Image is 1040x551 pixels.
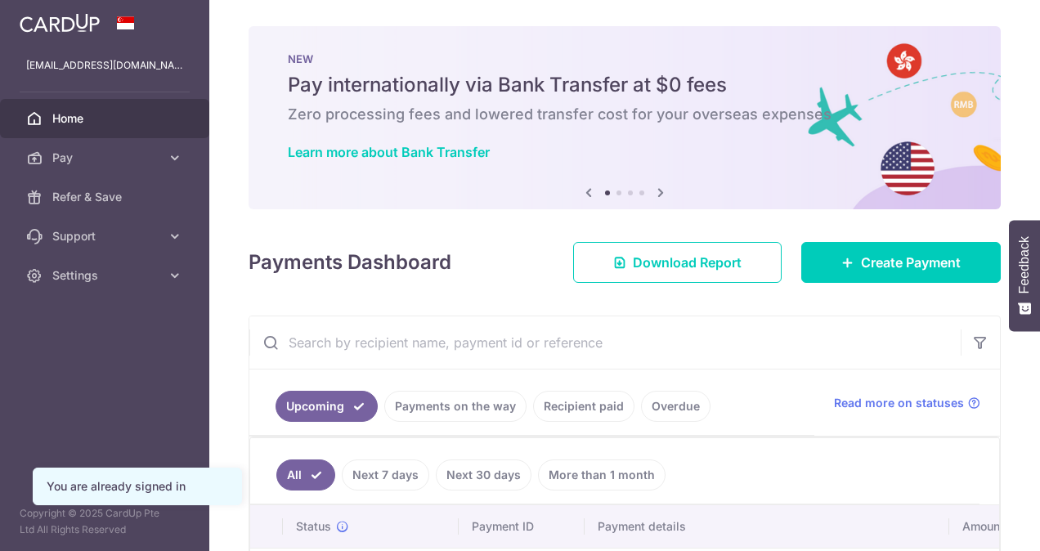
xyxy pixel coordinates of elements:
[249,248,451,277] h4: Payments Dashboard
[633,253,742,272] span: Download Report
[834,395,980,411] a: Read more on statuses
[52,189,160,205] span: Refer & Save
[288,144,490,160] a: Learn more about Bank Transfer
[801,242,1001,283] a: Create Payment
[1017,236,1032,293] span: Feedback
[52,150,160,166] span: Pay
[538,459,666,491] a: More than 1 month
[573,242,782,283] a: Download Report
[296,518,331,535] span: Status
[288,105,962,124] h6: Zero processing fees and lowered transfer cost for your overseas expenses
[962,518,1004,535] span: Amount
[342,459,429,491] a: Next 7 days
[26,57,183,74] p: [EMAIL_ADDRESS][DOMAIN_NAME]
[249,316,961,369] input: Search by recipient name, payment id or reference
[459,505,585,548] th: Payment ID
[52,267,160,284] span: Settings
[276,391,378,422] a: Upcoming
[436,459,531,491] a: Next 30 days
[384,391,527,422] a: Payments on the way
[20,13,100,33] img: CardUp
[861,253,961,272] span: Create Payment
[276,459,335,491] a: All
[585,505,949,548] th: Payment details
[533,391,634,422] a: Recipient paid
[288,72,962,98] h5: Pay internationally via Bank Transfer at $0 fees
[52,228,160,244] span: Support
[1009,220,1040,331] button: Feedback - Show survey
[641,391,711,422] a: Overdue
[52,110,160,127] span: Home
[47,478,228,495] div: You are already signed in
[288,52,962,65] p: NEW
[834,395,964,411] span: Read more on statuses
[249,26,1001,209] img: Bank transfer banner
